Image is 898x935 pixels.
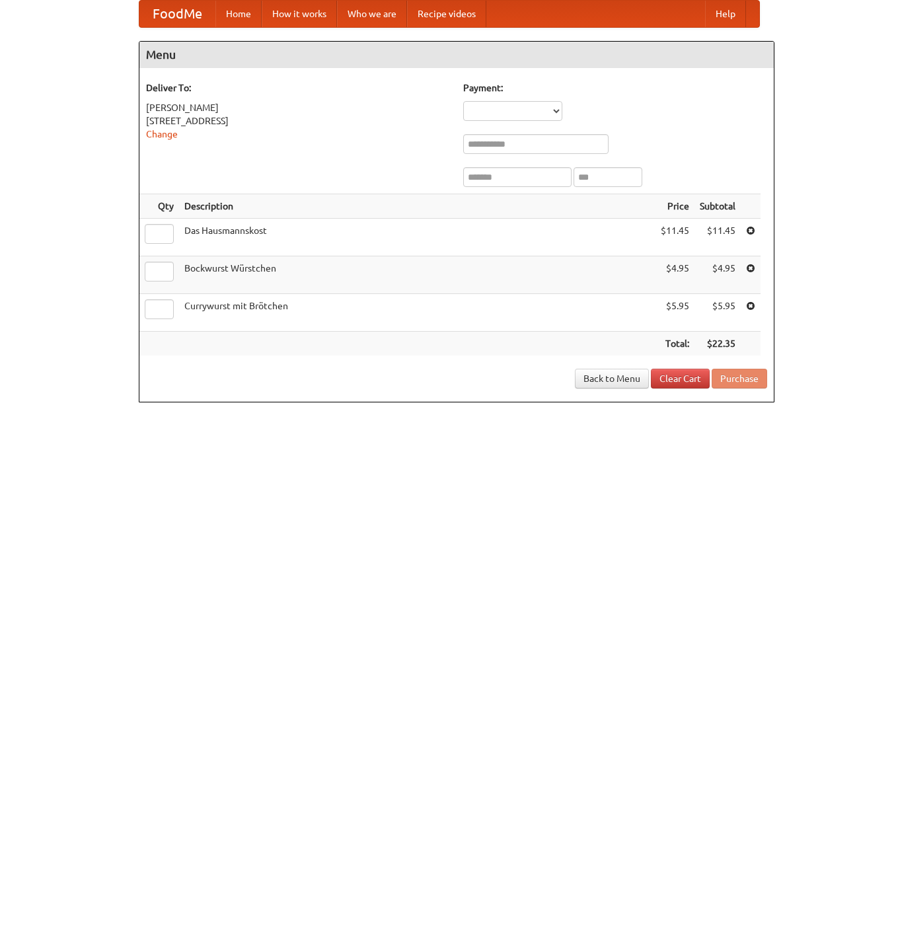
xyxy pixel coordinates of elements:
[694,256,741,294] td: $4.95
[146,129,178,139] a: Change
[139,1,215,27] a: FoodMe
[139,42,774,68] h4: Menu
[146,114,450,128] div: [STREET_ADDRESS]
[705,1,746,27] a: Help
[575,369,649,389] a: Back to Menu
[655,294,694,332] td: $5.95
[694,219,741,256] td: $11.45
[651,369,710,389] a: Clear Cart
[463,81,767,94] h5: Payment:
[655,256,694,294] td: $4.95
[139,194,179,219] th: Qty
[694,194,741,219] th: Subtotal
[694,332,741,356] th: $22.35
[712,369,767,389] button: Purchase
[407,1,486,27] a: Recipe videos
[179,219,655,256] td: Das Hausmannskost
[655,332,694,356] th: Total:
[262,1,337,27] a: How it works
[146,101,450,114] div: [PERSON_NAME]
[179,294,655,332] td: Currywurst mit Brötchen
[146,81,450,94] h5: Deliver To:
[655,194,694,219] th: Price
[655,219,694,256] td: $11.45
[179,256,655,294] td: Bockwurst Würstchen
[694,294,741,332] td: $5.95
[215,1,262,27] a: Home
[337,1,407,27] a: Who we are
[179,194,655,219] th: Description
